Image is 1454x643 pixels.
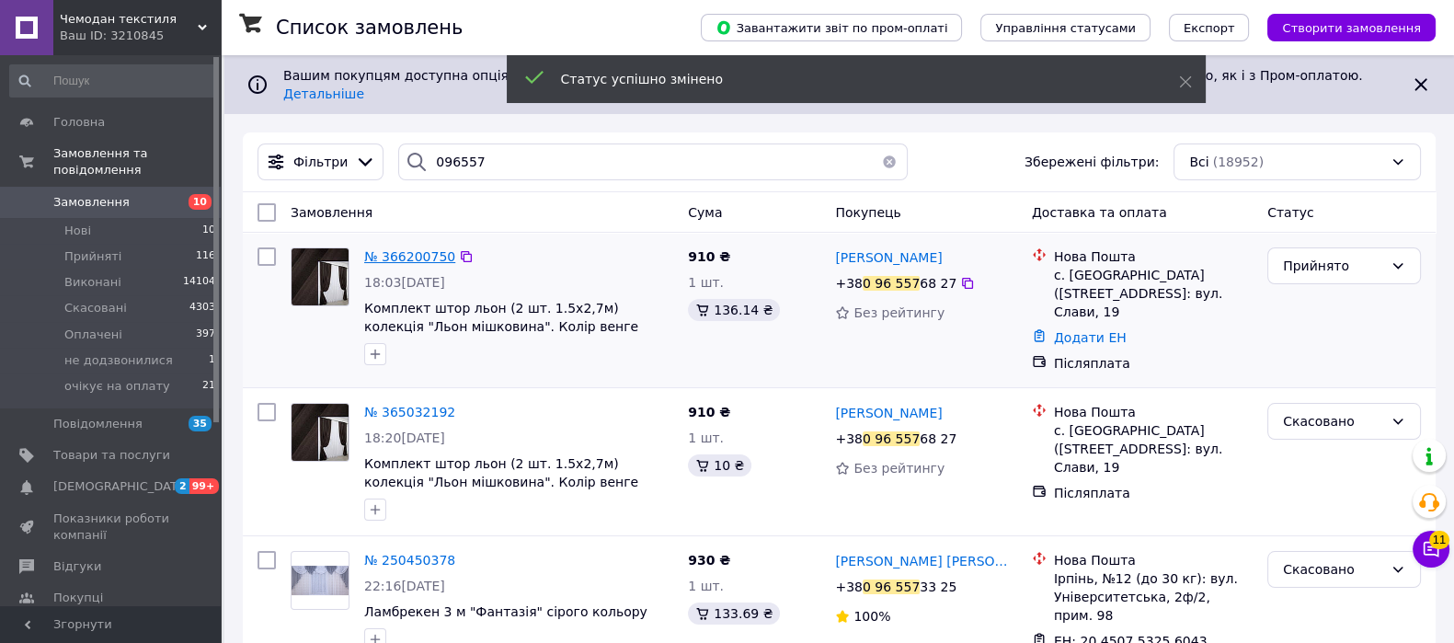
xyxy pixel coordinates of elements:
span: 100% [853,609,890,624]
div: 10 ₴ [688,454,751,477]
input: Пошук за номером замовлення, ПІБ покупця, номером телефону, Email, номером накладної [398,144,907,180]
span: Статус [1267,205,1314,220]
button: Управління статусами [980,14,1151,41]
div: +38 68 27 [831,270,960,296]
span: 1 [209,352,215,369]
span: Покупці [53,590,103,606]
span: Прийняті [64,248,121,265]
a: Фото товару [291,247,349,306]
a: [PERSON_NAME] [835,248,942,267]
span: 18:03[DATE] [364,275,445,290]
button: Чат з покупцем11 [1413,531,1449,568]
a: Створити замовлення [1249,19,1436,34]
span: [PERSON_NAME] [PERSON_NAME] [835,554,1053,568]
button: Очистить [871,144,908,180]
button: Експорт [1169,14,1250,41]
span: 2 [175,478,189,494]
span: 910 ₴ [688,405,730,419]
a: Комплект штор льон (2 шт. 1.5х2,7м) колекція "Льон мішковина". Колір венге [364,301,638,334]
img: Фото товару [292,404,349,460]
span: 116 [196,248,215,265]
img: Фото товару [292,566,349,595]
div: Ірпінь, №12 (до 30 кг): вул. Університетська, 2ф/2, прим. 98 [1054,569,1253,625]
div: Ваш ID: 3210845 [60,28,221,44]
a: Фото товару [291,403,349,462]
input: Пошук [9,64,217,98]
div: 133.69 ₴ [688,603,780,625]
div: Нова Пошта [1054,247,1253,266]
a: Фото товару [291,551,349,610]
span: Замовлення та повідомлення [53,145,221,178]
div: 0 96 557 [863,580,920,594]
span: Скасовані [64,300,127,316]
h1: Список замовлень [276,17,463,39]
span: 1 шт. [688,431,724,445]
span: Всі [1189,153,1208,171]
div: 0 96 557 [863,431,920,446]
span: Вашим покупцям доступна опція «Оплатити частинами від Rozetka» на 2 платежі. Отримуйте нові замов... [283,68,1369,101]
a: [PERSON_NAME] [835,404,942,422]
span: Показники роботи компанії [53,511,170,544]
span: Управління статусами [995,21,1136,35]
span: 910 ₴ [688,249,730,264]
span: Фільтри [293,153,348,171]
span: Без рейтингу [853,305,945,320]
img: Фото товару [292,248,349,304]
a: Додати ЕН [1054,330,1127,345]
span: 397 [196,327,215,343]
a: № 366200750 [364,249,455,264]
span: (18952) [1213,155,1264,169]
span: 99+ [189,478,220,494]
span: Товари та послуги [53,447,170,464]
span: Експорт [1184,21,1235,35]
div: Післяплата [1054,484,1253,502]
span: Повідомлення [53,416,143,432]
span: Чемодан текстиля [60,11,198,28]
span: Нові [64,223,91,239]
div: Нова Пошта [1054,403,1253,421]
span: 1 шт. [688,579,724,593]
span: 35 [189,416,212,431]
span: Завантажити звіт по пром-оплаті [716,19,947,36]
div: Нова Пошта [1054,551,1253,569]
span: [DEMOGRAPHIC_DATA] [53,478,189,495]
span: 4303 [189,300,215,316]
a: Комплект штор льон (2 шт. 1.5х2,7м) колекція "Льон мішковина". Колір венге [364,456,638,489]
div: 136.14 ₴ [688,299,780,321]
div: Скасовано [1283,559,1383,580]
span: Виконані [64,274,121,291]
span: 14104 [183,274,215,291]
a: № 250450378 [364,553,455,568]
span: 1 шт. [688,275,724,290]
span: 930 ₴ [688,553,730,568]
span: Головна [53,114,105,131]
div: Післяплата [1054,354,1253,373]
span: Замовлення [291,205,372,220]
span: 11 [1429,531,1449,549]
span: Без рейтингу [853,461,945,476]
span: Оплачені [64,327,122,343]
span: Покупець [835,205,900,220]
span: очікує на оплату [64,378,170,395]
a: Ламбрекен 3 м "Фантазія" сірого кольору [364,604,647,619]
a: [PERSON_NAME] [PERSON_NAME] [835,552,1017,570]
div: с. [GEOGRAPHIC_DATA] ([STREET_ADDRESS]: вул. Слави, 19 [1054,266,1253,321]
div: 0 96 557 [863,276,920,291]
button: Завантажити звіт по пром-оплаті [701,14,962,41]
span: Створити замовлення [1282,21,1421,35]
a: № 365032192 [364,405,455,419]
span: не додзвонилися [64,352,173,369]
button: Створити замовлення [1267,14,1436,41]
span: 18:20[DATE] [364,431,445,445]
a: Детальніше [283,86,364,101]
span: Cума [688,205,722,220]
div: Скасовано [1283,411,1383,431]
span: [PERSON_NAME] [835,250,942,265]
span: 22:16[DATE] [364,579,445,593]
div: с. [GEOGRAPHIC_DATA] ([STREET_ADDRESS]: вул. Слави, 19 [1054,421,1253,477]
